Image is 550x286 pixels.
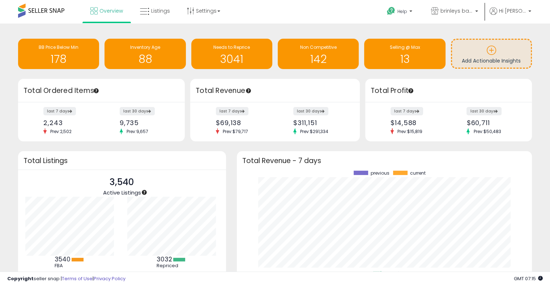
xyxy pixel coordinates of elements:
[440,7,473,14] span: brinleys bargains
[55,270,59,279] b: 0
[157,270,168,279] b: 508
[103,189,141,196] span: Active Listings
[120,107,155,115] label: last 30 days
[278,39,359,69] a: Non Competitive 142
[462,57,521,64] span: Add Actionable Insights
[213,44,250,50] span: Needs to Reprice
[391,107,423,115] label: last 7 days
[47,128,75,135] span: Prev: 2,502
[293,107,328,115] label: last 30 days
[123,128,152,135] span: Prev: 9,657
[242,158,526,163] h3: Total Revenue - 7 days
[410,171,426,176] span: current
[281,53,355,65] h1: 142
[141,189,148,196] div: Tooltip anchor
[99,7,123,14] span: Overview
[466,119,519,127] div: $60,711
[157,255,172,264] b: 3032
[22,53,95,65] h1: 178
[24,158,221,163] h3: Total Listings
[120,119,172,127] div: 9,735
[43,107,76,115] label: last 7 days
[216,107,248,115] label: last 7 days
[499,7,526,14] span: Hi [PERSON_NAME]
[452,40,531,68] a: Add Actionable Insights
[514,275,543,282] span: 2025-08-14 07:15 GMT
[397,8,407,14] span: Help
[18,39,99,69] a: BB Price Below Min 178
[389,44,420,50] span: Selling @ Max
[93,87,99,94] div: Tooltip anchor
[94,275,125,282] a: Privacy Policy
[364,39,445,69] a: Selling @ Max 13
[105,39,186,69] a: Inventory Age 88
[196,86,354,96] h3: Total Revenue
[466,107,502,115] label: last 30 days
[55,255,71,264] b: 3540
[108,53,182,65] h1: 88
[381,1,419,24] a: Help
[216,119,270,127] div: $69,138
[470,128,504,135] span: Prev: $50,483
[300,44,337,50] span: Non Competitive
[387,7,396,16] i: Get Help
[371,171,389,176] span: previous
[245,87,252,94] div: Tooltip anchor
[24,86,179,96] h3: Total Ordered Items
[43,119,96,127] div: 2,243
[62,275,93,282] a: Terms of Use
[368,53,442,65] h1: 13
[394,128,426,135] span: Prev: $15,819
[130,44,160,50] span: Inventory Age
[55,263,87,269] div: FBA
[157,263,189,269] div: Repriced
[7,275,34,282] strong: Copyright
[39,44,78,50] span: BB Price Below Min
[103,175,141,189] p: 3,540
[195,53,269,65] h1: 3041
[293,119,347,127] div: $311,151
[297,128,332,135] span: Prev: $291,334
[391,119,443,127] div: $14,588
[219,128,252,135] span: Prev: $79,717
[408,87,414,94] div: Tooltip anchor
[191,39,272,69] a: Needs to Reprice 3041
[151,7,170,14] span: Listings
[7,276,125,282] div: seller snap | |
[490,7,531,24] a: Hi [PERSON_NAME]
[371,86,526,96] h3: Total Profit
